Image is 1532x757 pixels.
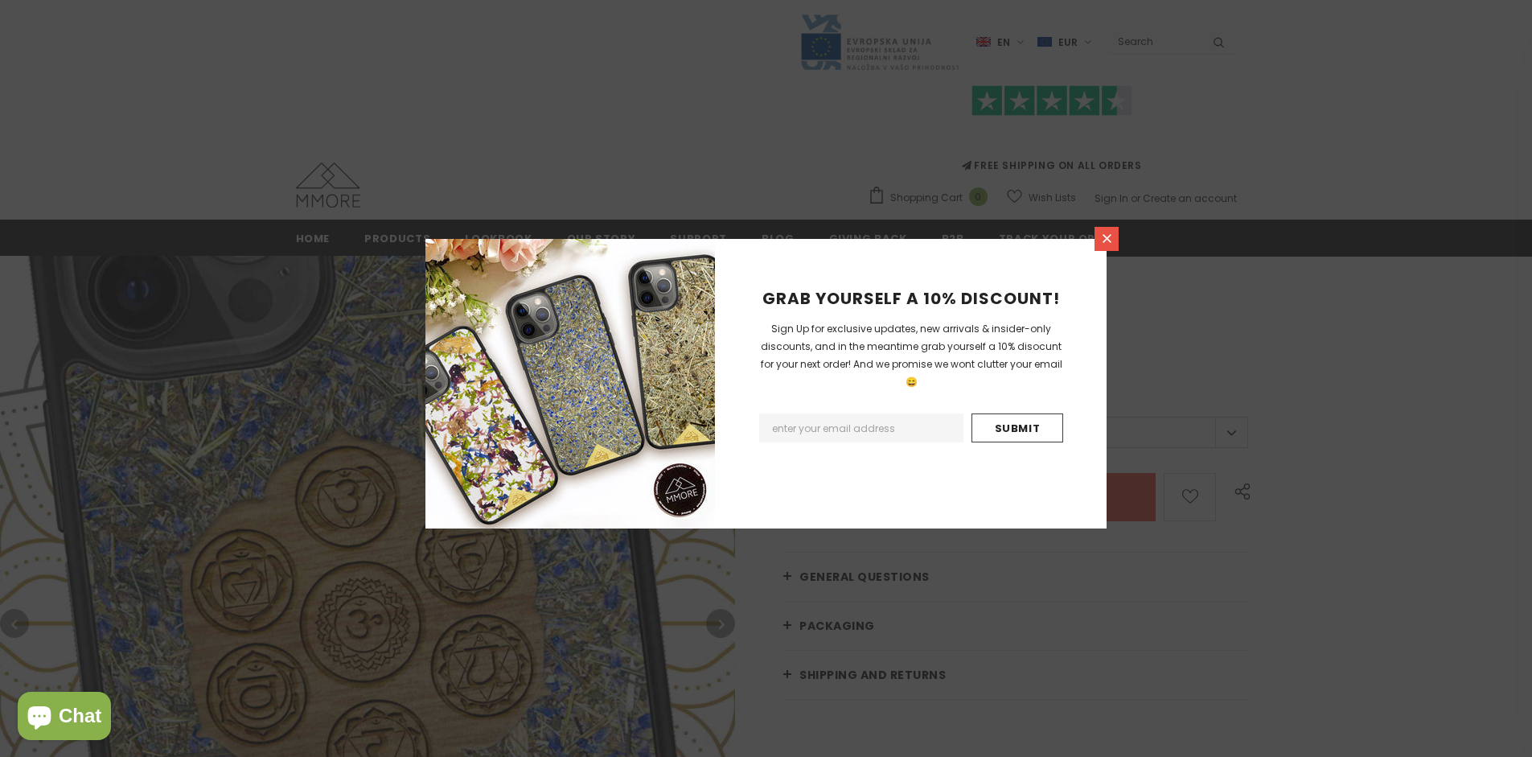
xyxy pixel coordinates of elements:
[761,322,1062,389] span: Sign Up for exclusive updates, new arrivals & insider-only discounts, and in the meantime grab yo...
[13,692,116,744] inbox-online-store-chat: Shopify online store chat
[762,287,1060,310] span: GRAB YOURSELF A 10% DISCOUNT!
[971,413,1063,442] input: Submit
[1095,227,1119,251] a: Close
[759,413,963,442] input: Email Address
